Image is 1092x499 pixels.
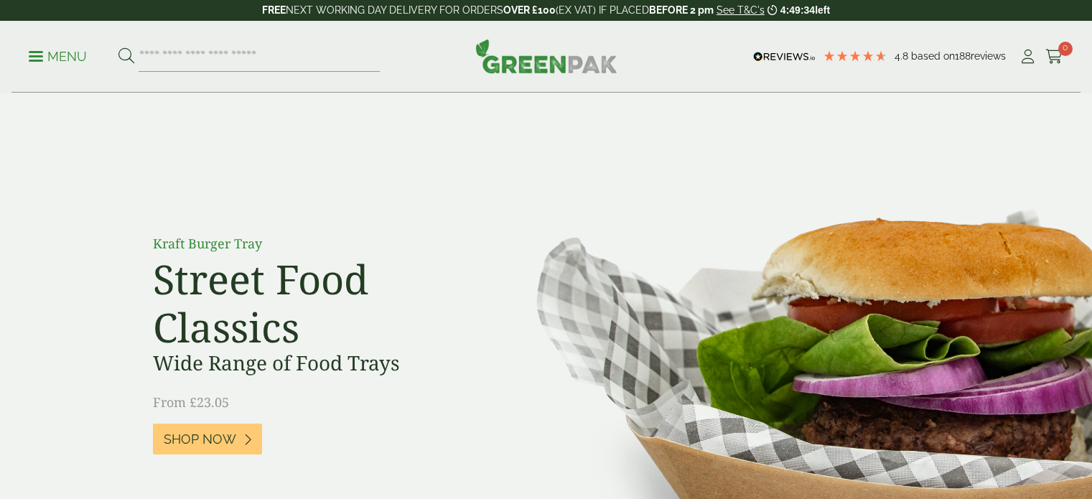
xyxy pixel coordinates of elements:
[503,4,556,16] strong: OVER £100
[164,432,236,447] span: Shop Now
[753,52,816,62] img: REVIEWS.io
[153,424,262,454] a: Shop Now
[1019,50,1037,64] i: My Account
[717,4,765,16] a: See T&C's
[911,50,955,62] span: Based on
[780,4,815,16] span: 4:49:34
[153,393,229,411] span: From £23.05
[895,50,911,62] span: 4.8
[1058,42,1073,56] span: 0
[649,4,714,16] strong: BEFORE 2 pm
[29,48,87,65] p: Menu
[955,50,971,62] span: 188
[262,4,286,16] strong: FREE
[971,50,1006,62] span: reviews
[815,4,830,16] span: left
[153,234,476,253] p: Kraft Burger Tray
[475,39,617,73] img: GreenPak Supplies
[823,50,887,62] div: 4.79 Stars
[29,48,87,62] a: Menu
[153,255,476,351] h2: Street Food Classics
[1045,46,1063,67] a: 0
[153,351,476,376] h3: Wide Range of Food Trays
[1045,50,1063,64] i: Cart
